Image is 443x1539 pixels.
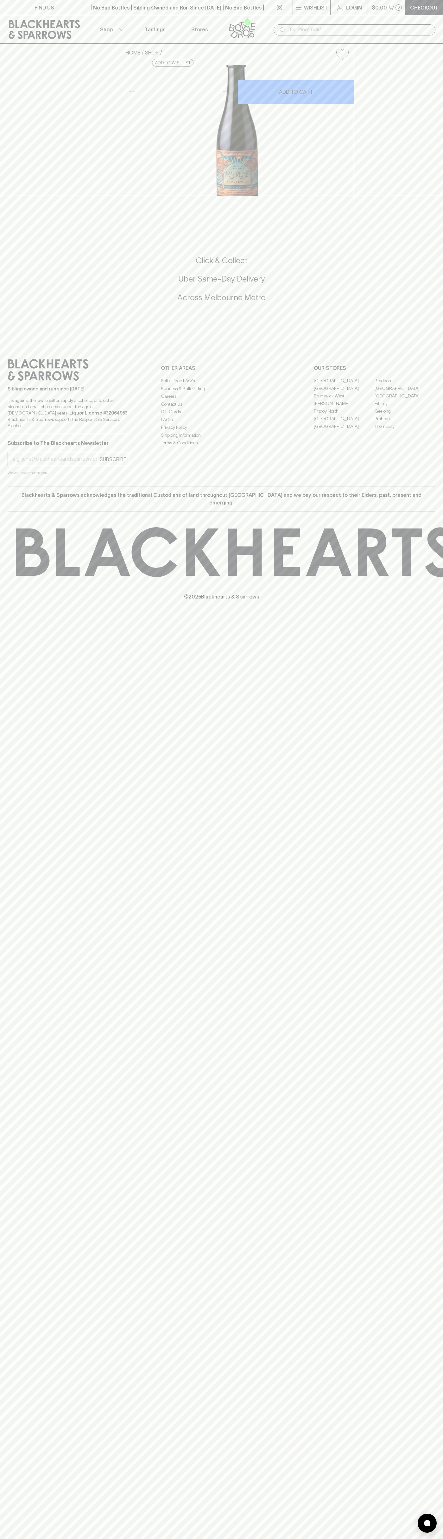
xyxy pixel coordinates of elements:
a: [GEOGRAPHIC_DATA] [375,384,435,392]
a: Shipping Information [161,431,282,439]
button: Shop [89,15,133,43]
a: HOME [126,50,140,55]
a: Contact Us [161,400,282,408]
p: Blackhearts & Sparrows acknowledges the traditional Custodians of land throughout [GEOGRAPHIC_DAT... [12,491,431,506]
p: 0 [397,6,400,9]
h5: Uber Same-Day Delivery [8,274,435,284]
a: Bottle Drop FAQ's [161,377,282,385]
p: Stores [191,26,208,33]
strong: Liquor License #32064953 [69,410,128,415]
p: OUR STORES [314,364,435,372]
input: e.g. jane@blackheartsandsparrows.com.au [13,454,97,464]
a: Privacy Policy [161,424,282,431]
a: Prahran [375,415,435,422]
p: OTHER AREAS [161,364,282,372]
button: Add to wishlist [152,59,193,66]
a: [PERSON_NAME] [314,400,375,407]
a: [GEOGRAPHIC_DATA] [314,422,375,430]
p: FIND US [35,4,54,11]
a: [GEOGRAPHIC_DATA] [375,392,435,400]
a: Geelong [375,407,435,415]
a: Fitzroy North [314,407,375,415]
a: Gift Cards [161,408,282,416]
p: $0.00 [372,4,387,11]
p: Subscribe to The Blackhearts Newsletter [8,439,129,447]
a: Careers [161,393,282,400]
a: Fitzroy [375,400,435,407]
a: Thornbury [375,422,435,430]
a: Terms & Conditions [161,439,282,447]
a: Stores [177,15,222,43]
a: Business & Bulk Gifting [161,385,282,392]
p: ADD TO CART [279,88,313,96]
p: Checkout [410,4,439,11]
p: Login [346,4,362,11]
p: It is against the law to sell or supply alcohol to, or to obtain alcohol on behalf of a person un... [8,397,129,429]
input: Try "Pinot noir" [289,25,430,35]
a: Braddon [375,377,435,384]
a: [GEOGRAPHIC_DATA] [314,377,375,384]
button: ADD TO CART [238,80,354,104]
p: Tastings [145,26,165,33]
a: FAQ's [161,416,282,423]
button: Add to wishlist [334,46,351,62]
p: Wishlist [304,4,328,11]
a: SHOP [145,50,159,55]
a: Brunswick West [314,392,375,400]
div: Call to action block [8,230,435,336]
a: [GEOGRAPHIC_DATA] [314,415,375,422]
img: 40754.png [121,65,354,196]
a: [GEOGRAPHIC_DATA] [314,384,375,392]
h5: Across Melbourne Metro [8,292,435,303]
p: Shop [100,26,113,33]
button: SUBSCRIBE [97,452,129,466]
p: We will never spam you [8,470,129,476]
p: Sibling owned and run since [DATE] [8,386,129,392]
p: SUBSCRIBE [100,455,126,463]
a: Tastings [133,15,177,43]
h5: Click & Collect [8,255,435,266]
img: bubble-icon [424,1520,430,1526]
